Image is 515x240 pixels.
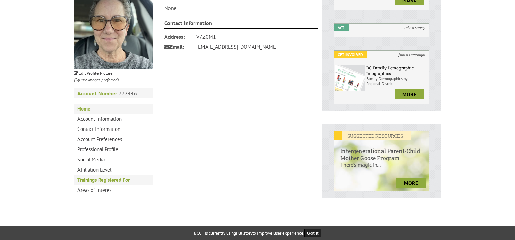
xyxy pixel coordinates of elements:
[164,5,318,12] p: None
[74,104,153,114] a: Home
[334,51,367,58] em: Get Involved
[74,185,153,195] a: Areas of Interest
[74,134,153,144] a: Account Preferences
[366,76,427,86] p: Family Demographics by Regional District
[74,165,153,175] a: Affiliation Level
[74,144,153,155] a: Professional Profile
[400,24,429,31] i: take a survey
[74,88,153,98] p: 772446
[196,33,216,40] a: V7Z0M1
[304,229,321,237] button: Got it
[334,131,411,140] em: SUGGESTED RESOURCES
[74,69,113,76] a: Edit Profile Picture
[236,230,252,236] a: Fullstory
[74,70,113,76] small: Edit Profile Picture
[196,43,278,50] a: [EMAIL_ADDRESS][DOMAIN_NAME]
[74,175,153,185] a: Trainings Registered For
[74,114,153,124] a: Account Information
[74,155,153,165] a: Social Media
[77,90,119,97] strong: Account Number:
[164,20,318,29] h4: Contact Information
[164,32,192,42] span: Address
[334,24,349,31] em: Act
[334,140,429,161] h6: Intergenerational Parent-Child Mother Goose Program
[396,178,426,188] a: more
[74,124,153,134] a: Contact Information
[164,42,192,52] span: Email
[395,51,429,58] i: join a campaign
[74,77,119,83] i: (Square images preferred)
[334,161,429,175] p: There’s magic in...
[366,65,427,76] h6: BC Family Demographic Infographics
[395,89,424,99] a: more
